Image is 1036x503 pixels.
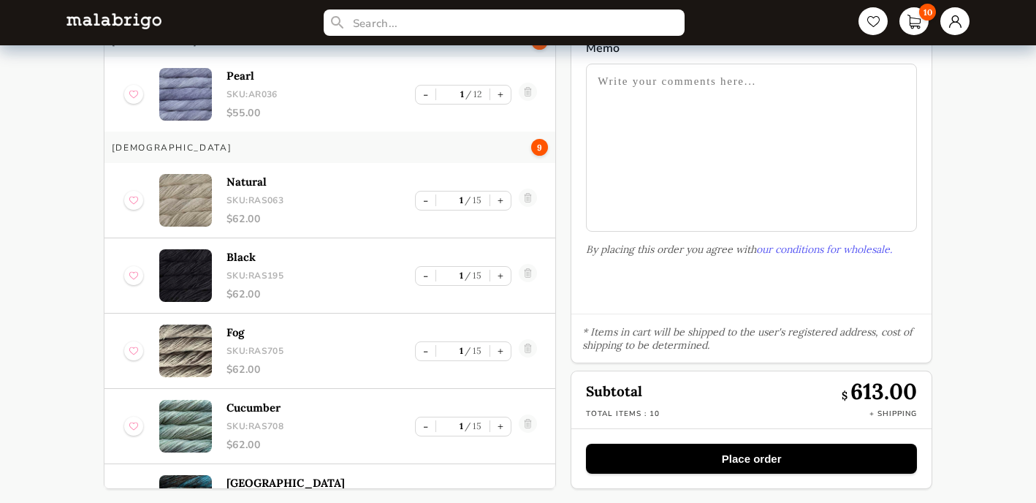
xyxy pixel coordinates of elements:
span: $ [842,389,850,402]
button: + [490,192,511,210]
button: - [416,417,435,436]
h3: [DEMOGRAPHIC_DATA] [112,142,232,154]
a: our conditions for wholesale. [756,243,892,256]
p: $ 62.00 [226,438,415,452]
label: 15 [463,270,482,281]
label: Memo [586,40,917,56]
img: 0.jpg [159,68,212,121]
label: 12 [464,88,482,99]
a: 10 [899,7,929,35]
p: By placing this order you agree with [586,243,917,256]
img: 0.jpg [159,325,212,377]
label: 15 [463,345,482,356]
button: + [490,267,511,285]
button: - [416,267,435,285]
button: + [490,86,511,104]
p: $ 62.00 [226,287,415,301]
p: SKU: RAS063 [226,194,415,206]
strong: Subtotal [586,382,642,400]
input: Search... [324,10,685,36]
p: SKU: RAS705 [226,345,415,357]
p: $ 62.00 [226,363,415,377]
label: 15 [463,194,482,205]
p: SKU: RAS708 [226,420,415,432]
p: [GEOGRAPHIC_DATA] [226,476,415,490]
p: Cucumber [226,401,415,415]
p: Pearl [226,69,415,83]
img: 0.jpg [159,174,212,227]
p: 613.00 [842,377,917,405]
p: Black [226,250,415,264]
p: $ 62.00 [226,212,415,226]
button: - [416,192,435,210]
button: + [490,342,511,360]
p: Fog [226,325,415,339]
span: 9 [531,139,548,156]
button: - [416,86,435,104]
span: 10 [919,4,936,20]
p: * Items in cart will be shipped to the user's registered address, cost of shipping to be determined. [571,314,932,363]
p: SKU: RAS195 [226,270,415,281]
label: 15 [463,420,482,431]
p: $ 55.00 [226,106,415,120]
img: 0.jpg [159,249,212,302]
p: Total items : 10 [586,409,660,419]
button: + [490,417,511,436]
p: SKU: AR036 [226,88,415,100]
img: L5WsItTXhTFtyxb3tkNoXNspfcfOAAWlbXYcuBTUg0FA22wzaAJ6kXiYLTb6coiuTfQf1mE2HwVko7IAAAAASUVORK5CYII= [66,13,161,29]
p: Natural [226,175,415,189]
button: Place order [586,444,917,474]
img: 0.jpg [159,400,212,453]
button: - [416,342,435,360]
p: + Shipping [869,409,917,419]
